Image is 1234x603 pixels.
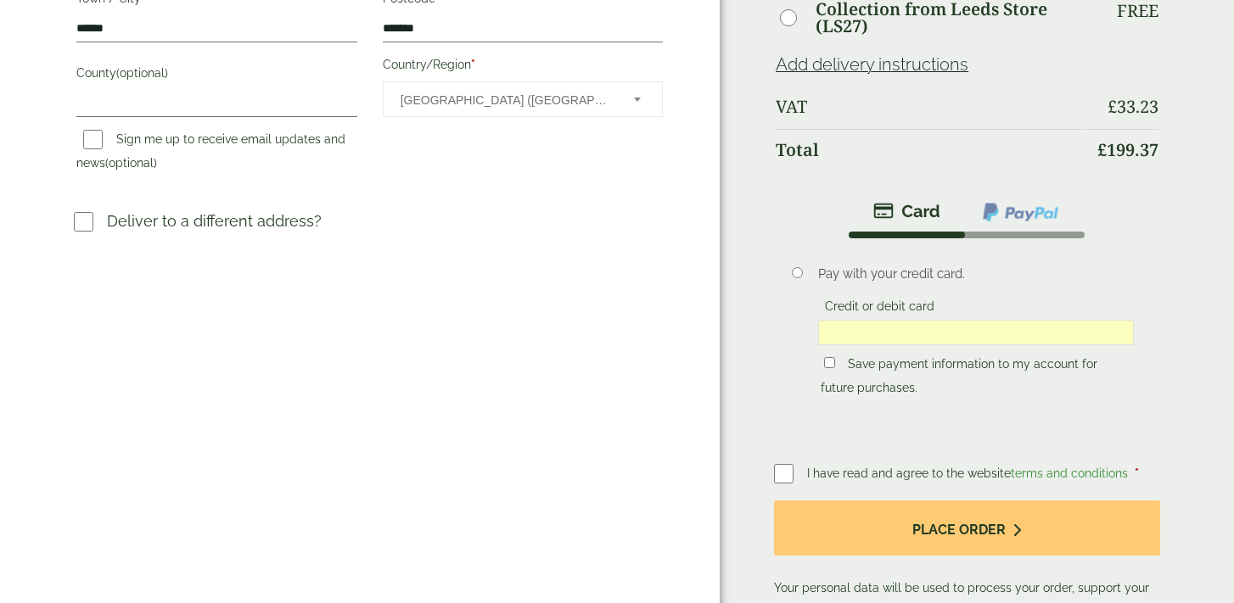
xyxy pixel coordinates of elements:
[1108,95,1158,118] bdi: 33.23
[873,201,940,221] img: stripe.png
[1097,138,1158,161] bdi: 199.37
[1108,95,1117,118] span: £
[981,201,1060,223] img: ppcp-gateway.png
[383,81,663,117] span: Country/Region
[471,58,475,71] abbr: required
[1135,466,1139,480] abbr: required
[821,357,1097,399] label: Save payment information to my account for future purchases.
[776,54,968,75] a: Add delivery instructions
[76,132,345,175] label: Sign me up to receive email updates and news
[807,466,1131,480] span: I have read and agree to the website
[107,209,322,232] p: Deliver to a different address?
[76,61,356,90] label: County
[816,1,1085,35] label: Collection from Leeds Store (LS27)
[1117,1,1158,21] p: Free
[83,130,103,149] input: Sign me up to receive email updates and news(optional)
[1097,138,1107,161] span: £
[1011,466,1128,480] a: terms and conditions
[818,299,941,318] label: Credit or debit card
[776,129,1085,170] th: Total
[818,265,1134,283] p: Pay with your credit card.
[823,325,1129,340] iframe: Secure card payment input frame
[776,87,1085,127] th: VAT
[105,156,157,170] span: (optional)
[774,500,1160,556] button: Place order
[401,82,611,118] span: United Kingdom (UK)
[116,66,168,80] span: (optional)
[383,53,663,81] label: Country/Region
